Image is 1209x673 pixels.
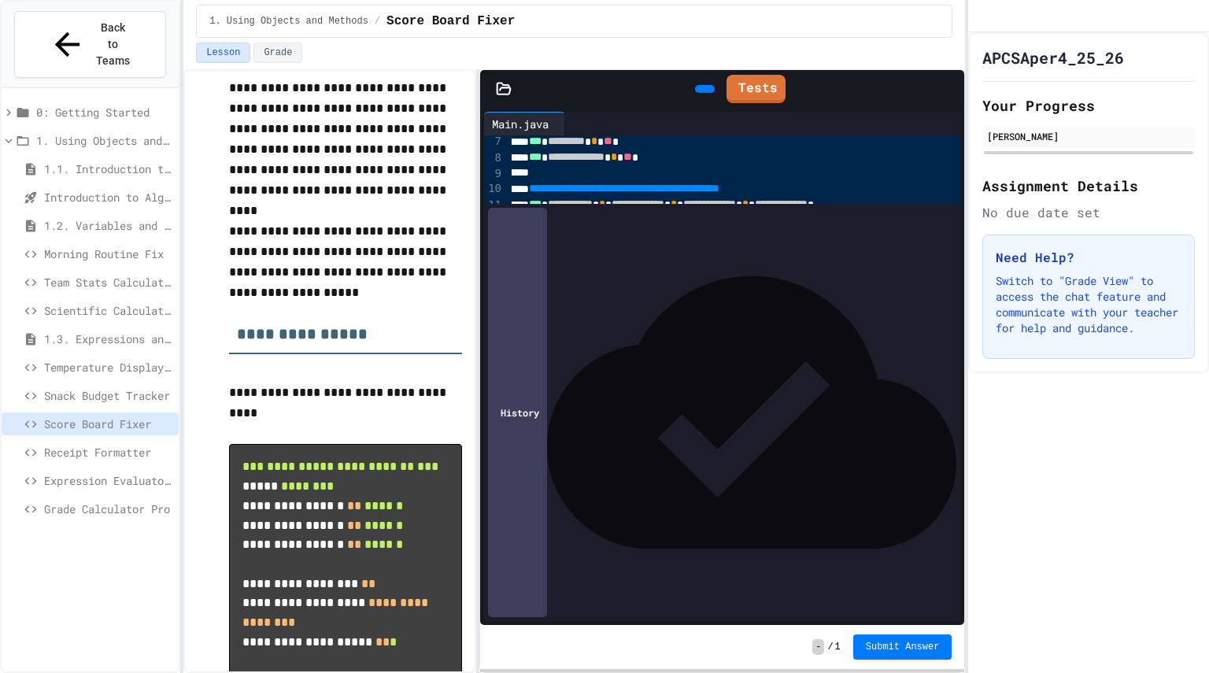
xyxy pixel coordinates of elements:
div: 9 [484,166,504,182]
button: Back to Teams [14,11,166,78]
span: / [375,15,380,28]
span: Team Stats Calculator [44,274,172,290]
h1: APCSAper4_25_26 [982,46,1124,68]
h2: Your Progress [982,94,1195,116]
div: 11 [484,198,504,213]
h2: Assignment Details [982,175,1195,197]
span: 1.2. Variables and Data Types [44,217,172,234]
p: Switch to "Grade View" to access the chat feature and communicate with your teacher for help and ... [996,273,1181,336]
div: Main.java [484,112,565,135]
div: 8 [484,150,504,166]
div: [PERSON_NAME] [987,129,1190,143]
span: Scientific Calculator [44,302,172,319]
span: - [812,639,824,655]
button: Submit Answer [853,634,952,660]
span: Submit Answer [866,641,940,653]
span: 1 [835,641,841,653]
span: Score Board Fixer [44,416,172,432]
span: Score Board Fixer [386,12,515,31]
span: 1. Using Objects and Methods [209,15,368,28]
div: No due date set [982,203,1195,222]
div: 10 [484,181,504,197]
span: Back to Teams [95,20,132,69]
span: Temperature Display Fix [44,359,172,375]
span: 1.3. Expressions and Output [New] [44,331,172,347]
div: History [488,208,547,617]
h3: Need Help? [996,248,1181,267]
span: 0: Getting Started [36,104,172,120]
span: Morning Routine Fix [44,246,172,262]
span: / [827,641,833,653]
span: Expression Evaluator Fix [44,472,172,489]
div: 7 [484,134,504,150]
a: Tests [727,75,786,103]
div: Main.java [484,116,556,132]
span: Receipt Formatter [44,444,172,460]
span: Snack Budget Tracker [44,387,172,404]
button: Grade [253,43,302,63]
span: Grade Calculator Pro [44,501,172,517]
span: 1. Using Objects and Methods [36,132,172,149]
button: Lesson [196,43,250,63]
span: 1.1. Introduction to Algorithms, Programming, and Compilers [44,161,172,177]
span: Introduction to Algorithms, Programming, and Compilers [44,189,172,205]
